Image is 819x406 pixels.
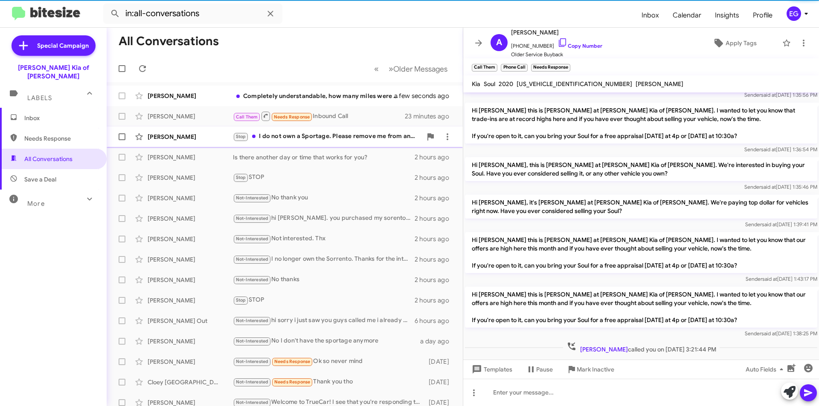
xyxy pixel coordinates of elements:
span: Stop [236,175,246,180]
div: [DATE] [424,378,456,386]
span: Auto Fields [746,362,787,377]
div: Inbound Call [233,111,405,121]
span: Soul [484,80,495,88]
span: Sender [DATE] 1:36:54 PM [744,146,817,153]
span: 2020 [499,80,513,88]
div: Thank you tho [233,377,424,387]
span: called you on [DATE] 3:21:44 PM [563,341,720,354]
div: [PERSON_NAME] [148,337,233,346]
div: 2 hours ago [415,276,456,284]
span: Older Messages [393,64,447,74]
a: Special Campaign [12,35,96,56]
p: Hi [PERSON_NAME], this is [PERSON_NAME] at [PERSON_NAME] Kia of [PERSON_NAME]. We're interested i... [465,157,817,181]
div: [PERSON_NAME] [148,357,233,366]
button: Apply Tags [691,35,778,51]
span: More [27,200,45,207]
div: [PERSON_NAME] [148,173,233,182]
span: Sender [DATE] 1:35:56 PM [744,92,817,98]
button: Next [383,60,453,78]
div: 23 minutes ago [405,112,456,121]
div: No thanks [233,275,415,285]
div: Completely understandable, how many miles were you guys given with the lease? [233,92,405,100]
small: Phone Call [501,64,527,72]
p: Hi [PERSON_NAME] this is [PERSON_NAME] at [PERSON_NAME] Kia of [PERSON_NAME]. I wanted to let you... [465,287,817,328]
small: Needs Response [531,64,570,72]
div: EG [787,6,801,21]
span: Templates [470,362,512,377]
span: [PHONE_NUMBER] [511,37,602,50]
div: 6 hours ago [415,317,456,325]
button: Auto Fields [739,362,793,377]
div: [PERSON_NAME] [148,214,233,223]
nav: Page navigation example [369,60,453,78]
div: [PERSON_NAME] [148,92,233,100]
button: EG [779,6,810,21]
span: Not-Interested [236,277,269,282]
span: Sender [DATE] 1:39:41 PM [745,221,817,227]
div: [DATE] [424,357,456,366]
a: Insights [708,3,746,28]
span: Call Them [236,114,258,120]
div: hi sorry i just saw you guys called me i already got a different car thank you [233,316,415,325]
span: Labels [27,94,52,102]
button: Previous [369,60,384,78]
div: [PERSON_NAME] [148,255,233,264]
div: [PERSON_NAME] [148,112,233,121]
div: 2 hours ago [415,173,456,182]
span: Pause [536,362,553,377]
span: Not-Interested [236,236,269,242]
div: Not interested. Thx [233,234,415,244]
span: said at [762,221,777,227]
span: » [389,63,393,74]
span: Not-Interested [236,256,269,262]
div: 2 hours ago [415,255,456,264]
div: 2 hours ago [415,194,456,202]
div: Cloey [GEOGRAPHIC_DATA] [148,378,233,386]
span: Not-Interested [236,379,269,385]
span: Sender [DATE] 1:38:25 PM [745,330,817,337]
span: Needs Response [24,134,97,143]
span: Older Service Buyback [511,50,602,59]
span: Not-Interested [236,195,269,201]
span: [PERSON_NAME] [636,80,683,88]
div: [PERSON_NAME] Out [148,317,233,325]
span: « [374,63,379,74]
span: Sender [DATE] 1:43:17 PM [746,276,817,282]
span: Kia [472,80,480,88]
div: 2 hours ago [415,235,456,243]
span: A [496,36,502,49]
span: [US_VEHICLE_IDENTIFICATION_NUMBER] [517,80,632,88]
div: Ok so never mind [233,357,424,366]
button: Pause [519,362,560,377]
span: Needs Response [274,359,311,364]
div: I do not own a Sportage. Please remove me from any list and discontinue texting me. Thank you. [233,132,422,141]
div: I no longer own the Sorrento. Thanks for the interest in buying it anyway thank you. [233,254,415,264]
div: 2 hours ago [415,153,456,161]
span: Special Campaign [37,41,89,50]
span: Inbox [24,114,97,122]
span: All Conversations [24,155,73,163]
div: [PERSON_NAME] [148,132,233,141]
small: Call Them [472,64,497,72]
div: hi [PERSON_NAME]. you purchased my sorento last year and leased us a telluride [233,213,415,223]
div: a few seconds ago [405,92,456,100]
div: [PERSON_NAME] [148,235,233,243]
span: Apply Tags [726,35,757,51]
span: Save a Deal [24,175,56,184]
div: No thank you [233,193,415,203]
span: said at [761,184,776,190]
input: Search [103,3,282,24]
span: Not-Interested [236,318,269,323]
div: STOP [233,173,415,182]
span: said at [761,330,776,337]
a: Calendar [666,3,708,28]
div: [PERSON_NAME] [148,194,233,202]
button: Templates [463,362,519,377]
span: [PERSON_NAME] [511,27,602,37]
span: Needs Response [274,379,311,385]
span: Mark Inactive [577,362,614,377]
div: 2 hours ago [415,296,456,305]
span: said at [761,146,776,153]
